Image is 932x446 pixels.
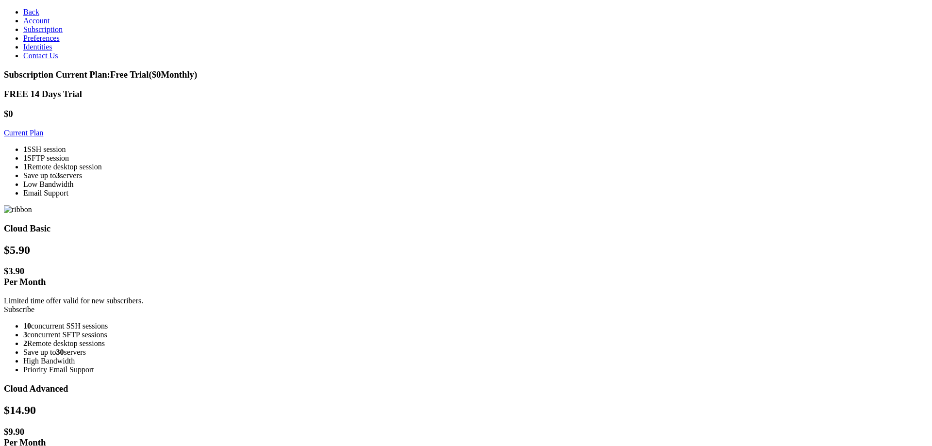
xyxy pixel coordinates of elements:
[23,339,27,347] strong: 2
[4,266,928,287] h1: $ 3.90
[23,163,928,171] li: Remote desktop session
[23,357,928,365] li: High Bandwidth
[23,180,928,189] li: Low Bandwidth
[4,404,928,417] h2: $ 14.90
[4,383,928,394] h3: Cloud Advanced
[56,69,198,80] span: Current Plan: Free Trial ($ 0 Monthly)
[23,322,928,330] li: concurrent SSH sessions
[23,34,60,42] a: Preferences
[23,330,27,339] strong: 3
[23,17,50,25] a: Account
[4,277,928,287] div: Per Month
[4,297,143,305] span: Limited time offer valid for new subscribers.
[23,322,31,330] strong: 10
[23,171,928,180] li: Save up to servers
[56,171,60,180] strong: 3
[23,25,63,33] a: Subscription
[4,89,928,99] h3: FREE 14 Days Trial
[23,365,928,374] li: Priority Email Support
[4,69,928,80] h3: Subscription
[4,223,928,234] h3: Cloud Basic
[4,205,32,214] img: ribbon
[23,51,58,60] a: Contact Us
[4,305,34,314] a: Subscribe
[23,348,928,357] li: Save up to servers
[23,43,52,51] a: Identities
[23,330,928,339] li: concurrent SFTP sessions
[23,154,27,162] strong: 1
[23,145,27,153] strong: 1
[4,109,928,119] h1: $0
[23,189,928,198] li: Email Support
[4,129,43,137] a: Current Plan
[23,163,27,171] strong: 1
[4,244,928,257] h2: $ 5.90
[23,339,928,348] li: Remote desktop sessions
[23,154,928,163] li: SFTP session
[23,8,39,16] a: Back
[56,348,64,356] strong: 30
[23,145,928,154] li: SSH session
